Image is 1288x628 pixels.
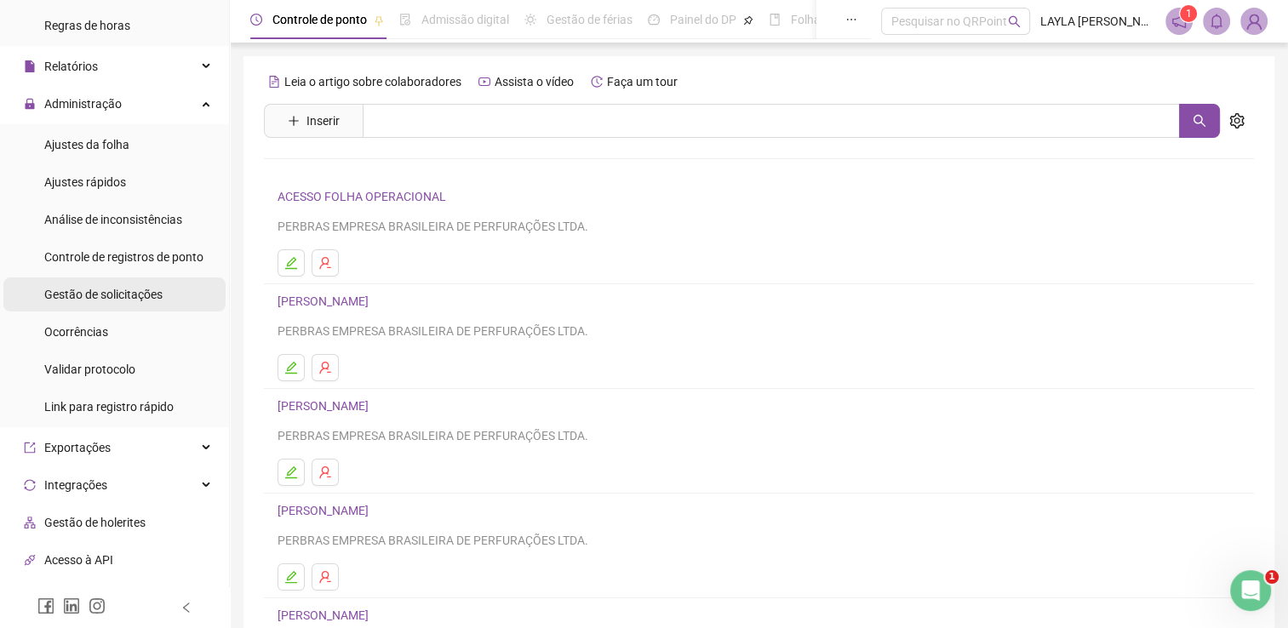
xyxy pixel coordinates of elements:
span: Integrações [44,478,107,492]
div: PERBRAS EMPRESA BRASILEIRA DE PERFURAÇÕES LTDA. [278,322,1240,340]
span: clock-circle [250,14,262,26]
span: search [1193,114,1206,128]
span: Controle de registros de ponto [44,250,203,264]
span: dashboard [648,14,660,26]
span: Exportações [44,441,111,454]
a: [PERSON_NAME] [278,294,374,308]
span: lock [24,98,36,110]
span: Assista o vídeo [495,75,574,88]
span: Validar protocolo [44,363,135,376]
span: youtube [478,76,490,88]
a: [PERSON_NAME] [278,504,374,517]
span: Ocorrências [44,325,108,339]
span: instagram [89,597,106,614]
span: user-delete [318,256,332,270]
span: Ajustes rápidos [44,175,126,189]
span: notification [1171,14,1187,29]
span: Leia o artigo sobre colaboradores [284,75,461,88]
span: Folha de pagamento [791,13,900,26]
div: PERBRAS EMPRESA BRASILEIRA DE PERFURAÇÕES LTDA. [278,426,1240,445]
span: facebook [37,597,54,614]
div: PERBRAS EMPRESA BRASILEIRA DE PERFURAÇÕES LTDA. [278,531,1240,550]
span: edit [284,361,298,374]
span: linkedin [63,597,80,614]
span: search [1008,15,1021,28]
span: edit [284,256,298,270]
span: user-delete [318,465,332,479]
span: Admissão digital [421,13,509,26]
span: Análise de inconsistências [44,213,182,226]
sup: 1 [1180,5,1197,22]
a: [PERSON_NAME] [278,399,374,413]
a: ACESSO FOLHA OPERACIONAL [278,190,451,203]
span: left [180,602,192,614]
img: 2561 [1241,9,1267,34]
span: 1 [1186,8,1192,20]
span: Regras de horas [44,19,130,32]
span: Relatórios [44,60,98,73]
span: Gestão de férias [547,13,633,26]
span: Faça um tour [607,75,678,88]
div: PERBRAS EMPRESA BRASILEIRA DE PERFURAÇÕES LTDA. [278,217,1240,236]
span: plus [288,115,300,127]
a: [PERSON_NAME] [278,608,374,622]
span: export [24,442,36,454]
span: file-text [268,76,280,88]
span: 1 [1265,570,1279,584]
span: user-delete [318,570,332,584]
span: book [769,14,781,26]
span: pushpin [374,15,384,26]
span: Administração [44,97,122,111]
span: edit [284,465,298,479]
span: Gestão de holerites [44,516,146,529]
iframe: Intercom live chat [1230,570,1271,611]
span: Painel do DP [670,13,736,26]
span: pushpin [743,15,753,26]
span: history [591,76,603,88]
span: user-delete [318,361,332,374]
span: Gestão de solicitações [44,288,163,301]
span: Controle de ponto [272,13,367,26]
span: sun [524,14,536,26]
span: file [24,60,36,72]
span: setting [1229,113,1245,128]
span: bell [1209,14,1224,29]
span: sync [24,479,36,491]
span: LAYLA [PERSON_NAME] - PERBRAS [1040,12,1155,31]
span: Acesso à API [44,553,113,567]
button: Inserir [274,107,353,134]
span: api [24,554,36,566]
span: file-done [399,14,411,26]
span: Inserir [306,111,340,130]
span: Link para registro rápido [44,400,174,414]
span: ellipsis [845,14,857,26]
span: edit [284,570,298,584]
span: Ajustes da folha [44,138,129,151]
span: apartment [24,517,36,528]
